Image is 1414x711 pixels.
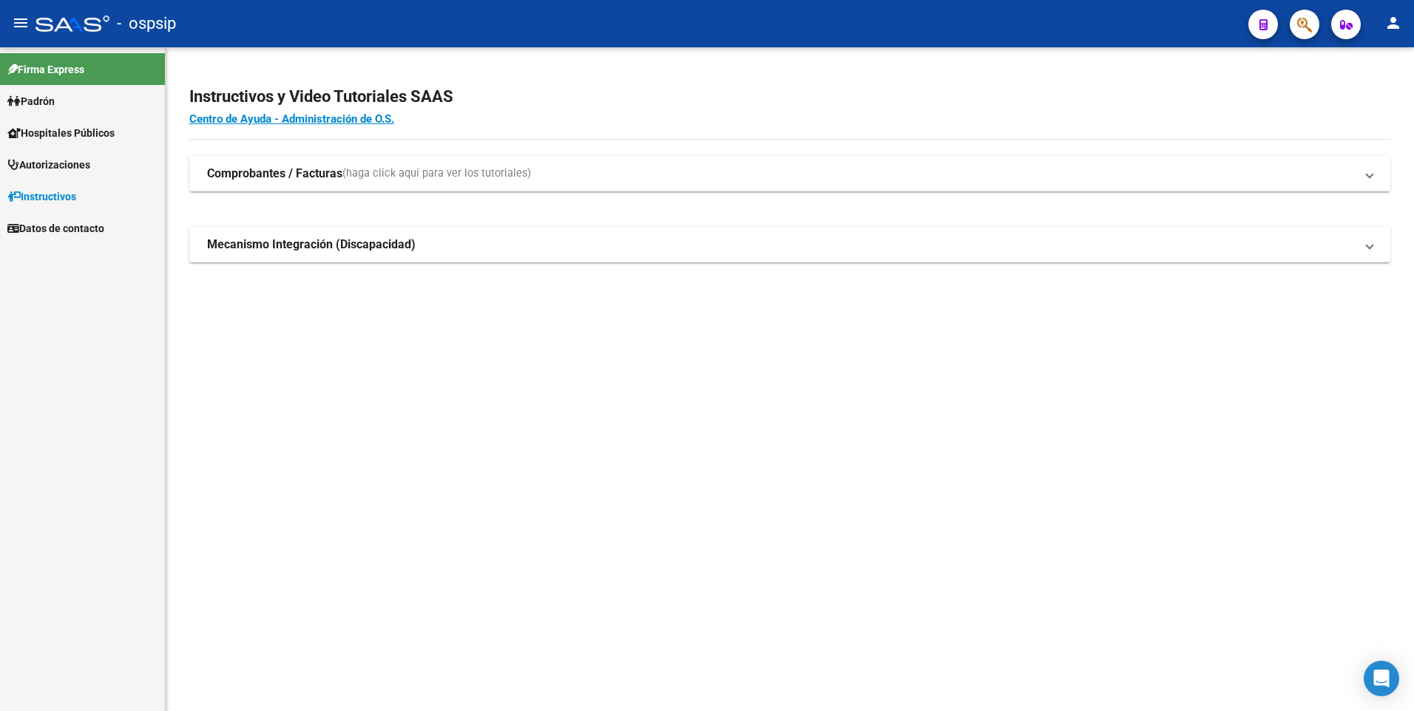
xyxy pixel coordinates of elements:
[342,166,531,182] span: (haga click aquí para ver los tutoriales)
[7,188,76,205] span: Instructivos
[1364,661,1399,696] div: Open Intercom Messenger
[207,237,416,253] strong: Mecanismo Integración (Discapacidad)
[189,83,1390,111] h2: Instructivos y Video Tutoriales SAAS
[1384,14,1402,32] mat-icon: person
[12,14,30,32] mat-icon: menu
[189,156,1390,191] mat-expansion-panel-header: Comprobantes / Facturas(haga click aquí para ver los tutoriales)
[7,125,115,141] span: Hospitales Públicos
[189,112,394,126] a: Centro de Ayuda - Administración de O.S.
[207,166,342,182] strong: Comprobantes / Facturas
[7,220,104,237] span: Datos de contacto
[7,61,84,78] span: Firma Express
[7,157,90,173] span: Autorizaciones
[189,227,1390,262] mat-expansion-panel-header: Mecanismo Integración (Discapacidad)
[7,93,55,109] span: Padrón
[117,7,176,40] span: - ospsip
